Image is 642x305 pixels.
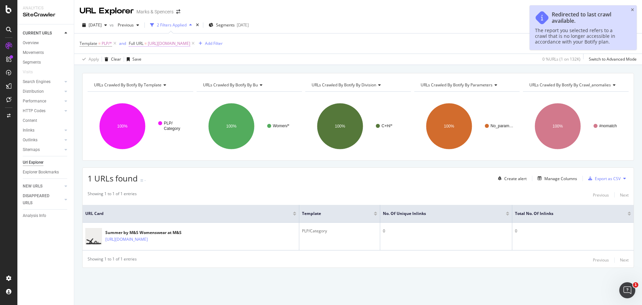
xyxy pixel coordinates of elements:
[23,169,59,176] div: Explorer Bookmarks
[504,176,527,181] div: Create alert
[529,82,611,88] span: URLs Crawled By Botify By crawl_anomalies
[89,22,102,28] span: 2025 Sep. 6th
[273,124,289,128] text: Women/*
[23,11,69,19] div: SiteCrawler
[620,191,629,199] button: Next
[98,41,101,46] span: =
[80,5,134,17] div: URL Explorer
[80,54,99,65] button: Apply
[23,159,43,166] div: Url Explorer
[23,212,46,219] div: Analysis Info
[115,20,142,30] button: Previous
[593,192,609,198] div: Previous
[491,124,513,128] text: No_param…
[196,40,223,48] button: Add Filter
[176,9,180,14] div: arrow-right-arrow-left
[23,30,63,37] a: CURRENT URLS
[88,97,193,155] svg: A chart.
[542,56,580,62] div: 0 % URLs ( 1 on 132K )
[23,88,44,95] div: Distribution
[414,97,520,155] svg: A chart.
[23,137,63,144] a: Outlinks
[203,82,258,88] span: URLs Crawled By Botify By bu
[595,176,621,181] div: Export as CSV
[144,41,147,46] span: =
[421,82,493,88] span: URLs Crawled By Botify By parameters
[129,41,143,46] span: Full URL
[110,22,115,28] span: vs
[23,40,39,47] div: Overview
[148,39,190,48] span: [URL][DOMAIN_NAME]
[553,124,563,129] text: 100%
[85,211,291,217] span: URL Card
[85,225,102,247] img: main image
[93,80,187,90] h4: URLs Crawled By Botify By template
[620,256,629,264] button: Next
[89,56,99,62] div: Apply
[593,257,609,263] div: Previous
[147,20,195,30] button: 2 Filters Applied
[105,230,182,236] div: Summer by M&S Womenswear at M&S
[310,80,405,90] h4: URLs Crawled By Botify By division
[305,97,411,155] svg: A chart.
[633,282,638,288] span: 1
[23,49,44,56] div: Movements
[382,124,393,128] text: C+H/*
[302,228,377,234] div: PLP/Category
[535,174,577,182] button: Manage Columns
[88,191,137,199] div: Showing 1 to 1 of 1 entries
[197,97,302,155] div: A chart.
[515,211,618,217] span: Total No. of Inlinks
[23,127,34,134] div: Inlinks
[593,191,609,199] button: Previous
[383,211,496,217] span: No. of Unique Inlinks
[23,49,69,56] a: Movements
[105,236,148,243] a: [URL][DOMAIN_NAME]
[586,54,637,65] button: Switch to Advanced Mode
[23,127,63,134] a: Inlinks
[226,124,236,129] text: 100%
[383,228,509,234] div: 0
[523,97,629,155] svg: A chart.
[23,183,63,190] a: NEW URLS
[23,117,69,124] a: Content
[140,179,143,181] img: Equal
[335,124,345,129] text: 100%
[593,256,609,264] button: Previous
[23,159,69,166] a: Url Explorer
[23,88,63,95] a: Distribution
[80,41,97,46] span: Template
[619,282,635,298] iframe: Intercom live chat
[495,173,527,184] button: Create alert
[23,193,57,207] div: DISAPPEARED URLS
[599,124,617,128] text: #nomatch
[620,192,629,198] div: Next
[23,69,39,76] a: Visits
[23,40,69,47] a: Overview
[419,80,514,90] h4: URLs Crawled By Botify By parameters
[144,177,146,183] div: -
[80,20,110,30] button: [DATE]
[206,20,251,30] button: Segments[DATE]
[117,124,128,129] text: 100%
[195,22,200,28] div: times
[23,5,69,11] div: Analytics
[88,256,137,264] div: Showing 1 to 1 of 1 entries
[589,56,637,62] div: Switch to Advanced Mode
[544,176,577,181] div: Manage Columns
[23,183,42,190] div: NEW URLS
[102,39,112,48] span: PLP/*
[515,228,631,234] div: 0
[102,54,121,65] button: Clear
[535,27,625,45] div: The report you selected refers to a crawl that is no longer accessible in accordance with your Bo...
[136,8,174,15] div: Marks & Spencers
[23,78,63,85] a: Search Engines
[23,212,69,219] a: Analysis Info
[23,98,63,105] a: Performance
[237,22,249,28] div: [DATE]
[111,56,121,62] div: Clear
[23,146,63,153] a: Sitemaps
